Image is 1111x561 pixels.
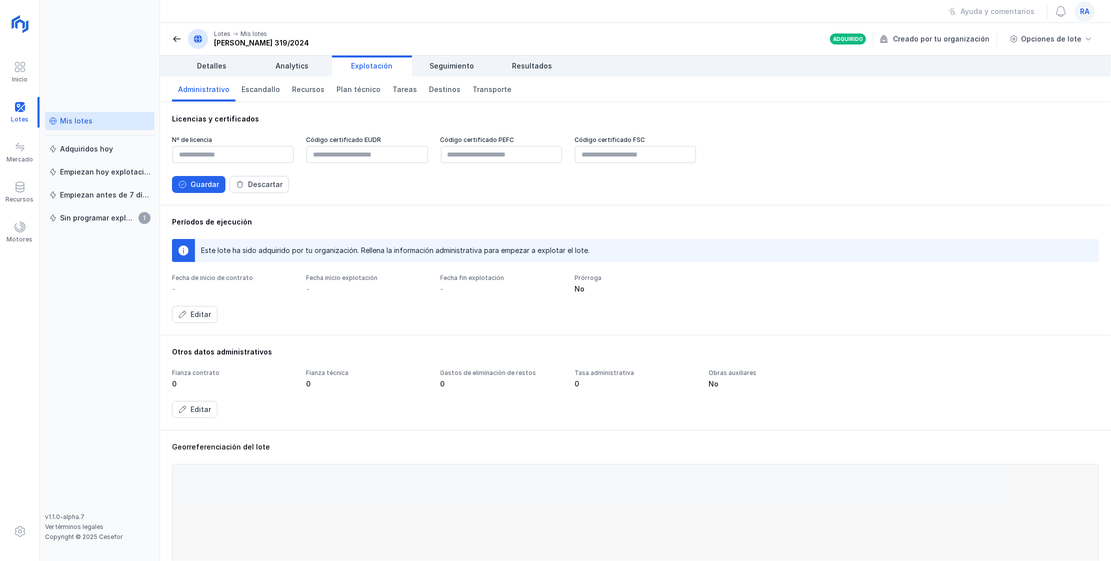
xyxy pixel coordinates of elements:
[574,284,696,294] div: No
[708,369,830,377] div: Obras auxiliares
[45,513,154,521] div: v1.1.0-alpha.7
[574,379,696,389] div: 0
[60,190,150,200] div: Empiezan antes de 7 días
[440,369,562,377] div: Gastos de eliminación de restos
[466,76,517,101] a: Transporte
[60,213,135,223] div: Sin programar explotación
[1080,6,1090,16] span: ra
[412,55,492,76] a: Seguimiento
[45,163,154,181] a: Empiezan hoy explotación
[833,35,863,42] div: Adquirido
[172,176,225,193] button: Guardar
[6,155,33,163] div: Mercado
[440,284,444,294] div: -
[45,112,154,130] a: Mis lotes
[440,136,562,143] div: Código certificado PEFC
[172,76,235,101] a: Administrativo
[172,369,294,377] div: Fianza contrato
[386,76,423,101] a: Tareas
[241,84,280,94] span: Escandallo
[306,274,428,282] div: Fecha inicio explotación
[172,217,1099,227] div: Períodos de ejecución
[292,84,324,94] span: Recursos
[492,55,572,76] a: Resultados
[214,30,230,38] div: Lotes
[60,167,150,177] div: Empiezan hoy explotación
[960,6,1034,16] div: Ayuda y comentarios
[45,533,154,541] div: Copyright © 2025 Cesefor
[430,61,474,71] span: Seguimiento
[248,179,282,189] div: Descartar
[172,136,294,143] div: Nº de licencia
[351,61,393,71] span: Explotación
[1021,34,1081,44] div: Opciones de lote
[330,76,386,101] a: Plan técnico
[138,212,150,224] span: 1
[306,284,309,294] div: -
[336,84,380,94] span: Plan técnico
[178,84,229,94] span: Administrativo
[880,31,998,46] div: Creado por tu organización
[708,379,830,389] div: No
[172,347,1099,357] div: Otros datos administrativos
[190,179,219,189] div: Guardar
[60,144,113,154] div: Adquiridos hoy
[172,55,252,76] a: Detalles
[332,55,412,76] a: Explotación
[6,195,34,203] div: Recursos
[429,84,460,94] span: Destinos
[235,76,286,101] a: Escandallo
[172,401,217,418] button: Editar
[190,309,211,319] div: Editar
[172,379,294,389] div: 0
[172,306,217,323] button: Editar
[440,274,562,282] div: Fecha fin explotación
[7,235,33,243] div: Motores
[574,136,696,143] div: Código certificado FSC
[306,379,428,389] div: 0
[172,442,1099,452] div: Georreferenciación del lote
[286,76,330,101] a: Recursos
[172,114,1099,124] div: Licencias y certificados
[440,379,562,389] div: 0
[172,284,175,294] div: -
[190,404,211,414] div: Editar
[197,61,227,71] span: Detalles
[275,61,308,71] span: Analytics
[240,30,267,38] div: Mis lotes
[201,245,589,255] div: Este lote ha sido adquirido por tu organización. Rellena la información administrativa para empez...
[574,369,696,377] div: Tasa administrativa
[942,3,1041,20] button: Ayuda y comentarios
[423,76,466,101] a: Destinos
[392,84,417,94] span: Tareas
[45,523,103,530] a: Ver términos legales
[214,38,309,48] div: [PERSON_NAME] 319/2024
[7,11,32,36] img: logoRight.svg
[306,369,428,377] div: Fianza técnica
[229,176,289,193] button: Descartar
[172,274,294,282] div: Fecha de inicio de contrato
[512,61,552,71] span: Resultados
[45,186,154,204] a: Empiezan antes de 7 días
[60,116,92,126] div: Mis lotes
[12,75,27,83] div: Inicio
[472,84,511,94] span: Transporte
[574,274,696,282] div: Prórroga
[45,140,154,158] a: Adquiridos hoy
[45,209,154,227] a: Sin programar explotación1
[252,55,332,76] a: Analytics
[306,136,428,143] div: Código certificado EUDR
